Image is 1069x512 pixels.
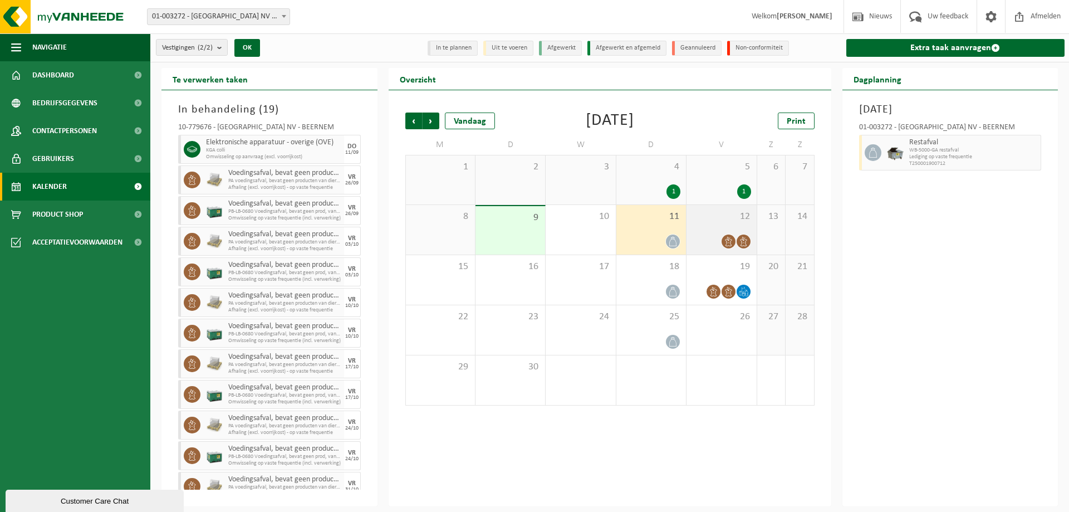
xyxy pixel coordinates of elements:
img: LP-PA-00000-WDN-11 [206,417,223,433]
div: Vandaag [445,113,495,129]
button: Vestigingen(2/2) [156,39,228,56]
div: DO [347,143,356,150]
span: Bedrijfsgegevens [32,89,97,117]
span: 24 [551,311,610,323]
li: Non-conformiteit [727,41,789,56]
span: PA voedingsafval, bevat geen producten van dierlijke oorspr, [228,484,341,491]
span: 3 [551,161,610,173]
span: Afhaling (excl. voorrijkost) - op vaste frequentie [228,307,341,314]
strong: [PERSON_NAME] [777,12,832,21]
span: Voedingsafval, bevat geen producten van dierlijke oorsprong, gemengde verpakking (exclusief glas) [228,475,341,484]
div: VR [348,358,356,364]
span: Omwisseling op aanvraag (excl. voorrijkost) [206,154,341,160]
span: Elektronische apparatuur - overige (OVE) [206,138,341,147]
div: 10/10 [345,303,359,309]
span: Omwisseling op vaste frequentie (incl. verwerking) [228,215,341,222]
span: 01-003272 - BELGOSUC NV - BEERNEM [147,8,290,25]
count: (2/2) [198,44,213,51]
span: Voedingsafval, bevat geen producten van dierlijke oorsprong, gemengde verpakking (exclusief glas) [228,169,341,178]
span: Acceptatievoorwaarden [32,228,122,256]
span: Dashboard [32,61,74,89]
img: PB-LB-0680-HPE-GN-01 [206,386,223,403]
span: Voedingsafval, bevat geen producten van dierlijke oorsprong, gemengde verpakking (exclusief glas) [228,199,341,208]
span: 17 [551,261,610,273]
h2: Overzicht [389,68,447,90]
div: VR [348,266,356,272]
span: 20 [763,261,779,273]
span: T250001900712 [909,160,1038,167]
div: VR [348,235,356,242]
span: KGA colli [206,147,341,154]
div: 31/10 [345,487,359,493]
a: Print [778,113,815,129]
li: Geannuleerd [672,41,722,56]
span: 30 [481,361,540,373]
span: 4 [622,161,680,173]
div: VR [348,204,356,211]
h2: Te verwerken taken [161,68,259,90]
span: 7 [791,161,808,173]
li: In te plannen [428,41,478,56]
div: 26/09 [345,211,359,217]
span: 21 [791,261,808,273]
span: PB-LB-0680 Voedingsafval, bevat geen prod, van dierl oorspr [228,270,341,276]
span: Vestigingen [162,40,213,56]
div: 26/09 [345,181,359,186]
img: PB-LB-0680-HPE-GN-01 [206,202,223,219]
span: Voedingsafval, bevat geen producten van dierlijke oorsprong, gemengde verpakking (exclusief glas) [228,291,341,300]
div: 24/10 [345,456,359,462]
span: PB-LB-0680 Voedingsafval, bevat geen prod, van dierl oorspr [228,208,341,215]
span: Gebruikers [32,145,74,173]
div: 1 [666,184,680,199]
iframe: chat widget [6,487,186,512]
span: Afhaling (excl. voorrijkost) - op vaste frequentie [228,184,341,191]
div: VR [348,388,356,395]
span: Product Shop [32,201,83,228]
td: D [475,135,546,155]
span: Afhaling (excl. voorrijkost) - op vaste frequentie [228,430,341,436]
span: Vorige [405,113,422,129]
span: Voedingsafval, bevat geen producten van dierlijke oorsprong, gemengde verpakking (exclusief glas) [228,230,341,239]
span: Afhaling (excl. voorrijkost) - op vaste frequentie [228,368,341,375]
span: 28 [791,311,808,323]
img: WB-5000-GAL-GY-01 [887,144,904,161]
div: VR [348,296,356,303]
span: 10 [551,211,610,223]
span: Omwisseling op vaste frequentie (incl. verwerking) [228,460,341,467]
span: 23 [481,311,540,323]
div: 01-003272 - [GEOGRAPHIC_DATA] NV - BEERNEM [859,124,1042,135]
span: 01-003272 - BELGOSUC NV - BEERNEM [148,9,290,25]
span: 19 [692,261,751,273]
td: V [686,135,757,155]
div: VR [348,174,356,181]
span: WB-5000-GA restafval [909,147,1038,154]
img: LP-PA-00000-WDN-11 [206,172,223,188]
span: 25 [622,311,680,323]
span: 13 [763,211,779,223]
img: LP-PA-00000-WDN-11 [206,294,223,311]
span: 1 [411,161,469,173]
span: PA voedingsafval, bevat geen producten van dierlijke oorspr, [228,300,341,307]
span: Volgende [423,113,439,129]
span: 14 [791,211,808,223]
button: OK [234,39,260,57]
span: Voedingsafval, bevat geen producten van dierlijke oorsprong, gemengde verpakking (exclusief glas) [228,261,341,270]
span: Print [787,117,806,126]
div: 24/10 [345,426,359,431]
div: [DATE] [586,113,634,129]
h3: [DATE] [859,101,1042,118]
span: 11 [622,211,680,223]
li: Uit te voeren [483,41,533,56]
div: 17/10 [345,395,359,401]
h2: Dagplanning [842,68,913,90]
td: Z [757,135,786,155]
span: Restafval [909,138,1038,147]
div: VR [348,327,356,334]
span: PA voedingsafval, bevat geen producten van dierlijke oorspr, [228,362,341,368]
div: VR [348,480,356,487]
img: PB-LB-0680-HPE-GN-01 [206,325,223,342]
span: 9 [481,212,540,224]
img: PB-LB-0680-HPE-GN-01 [206,264,223,280]
span: 27 [763,311,779,323]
